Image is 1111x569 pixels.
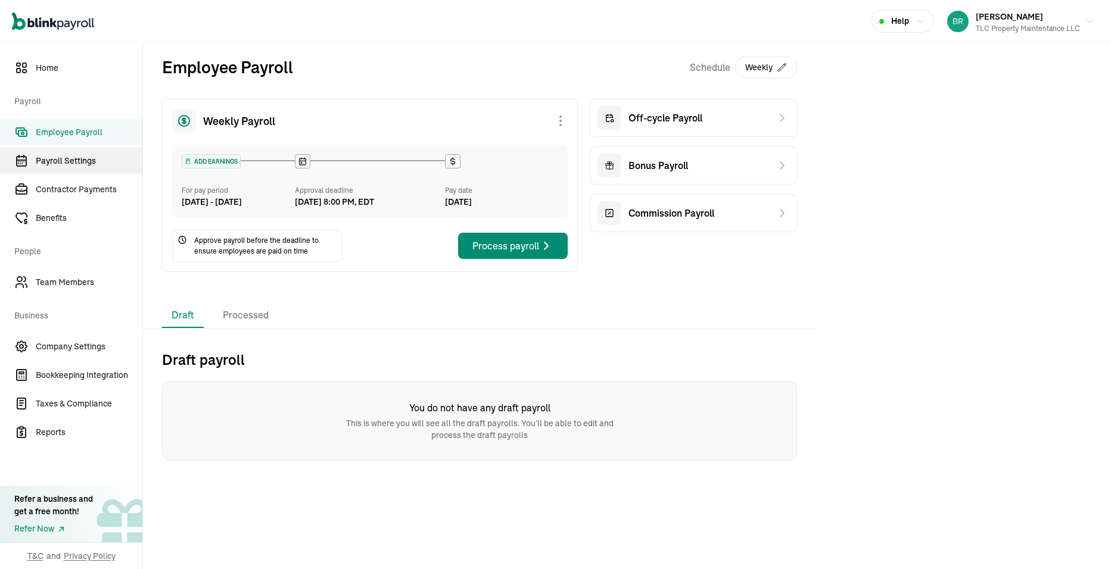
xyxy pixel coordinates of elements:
[14,298,135,331] span: Business
[36,183,142,196] span: Contractor Payments
[194,235,337,257] span: Approve payroll before the deadline to ensure employees are paid on time
[182,185,295,196] div: For pay period
[445,196,558,208] div: [DATE]
[628,158,688,173] span: Bonus Payroll
[735,56,797,79] button: Weekly
[36,155,142,167] span: Payroll Settings
[203,113,275,129] span: Weekly Payroll
[458,233,568,259] button: Process payroll
[64,550,116,562] span: Privacy Policy
[295,196,374,208] div: [DATE] 8:00 PM, EDT
[942,7,1099,36] button: [PERSON_NAME]TLC Property Maintentance LLC
[976,11,1043,22] span: [PERSON_NAME]
[628,111,702,125] span: Off-cycle Payroll
[337,417,623,441] p: This is where you will see all the draft payrolls. You’ll be able to edit and process the draft p...
[27,550,43,562] span: T&C
[182,196,295,208] div: [DATE] - [DATE]
[36,212,142,224] span: Benefits
[182,155,240,168] div: ADD EARNINGS
[337,401,623,415] h6: You do not have any draft payroll
[162,55,293,80] h2: Employee Payroll
[690,55,797,80] div: Schedule
[14,523,93,535] a: Refer Now
[36,369,142,382] span: Bookkeeping Integration
[891,15,909,27] span: Help
[976,23,1080,34] div: TLC Property Maintentance LLC
[36,126,142,139] span: Employee Payroll
[36,276,142,289] span: Team Members
[14,83,135,117] span: Payroll
[14,233,135,267] span: People
[472,239,553,253] div: Process payroll
[913,440,1111,569] iframe: Chat Widget
[14,493,93,518] div: Refer a business and get a free month!
[36,340,142,353] span: Company Settings
[872,10,933,33] button: Help
[162,350,797,369] h2: Draft payroll
[628,206,714,220] span: Commission Payroll
[295,185,441,196] div: Approval deadline
[445,185,558,196] div: Pay date
[162,303,204,328] li: Draft
[36,426,142,439] span: Reports
[12,4,94,39] nav: Global
[213,303,278,328] li: Processed
[36,398,142,410] span: Taxes & Compliance
[36,62,142,74] span: Home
